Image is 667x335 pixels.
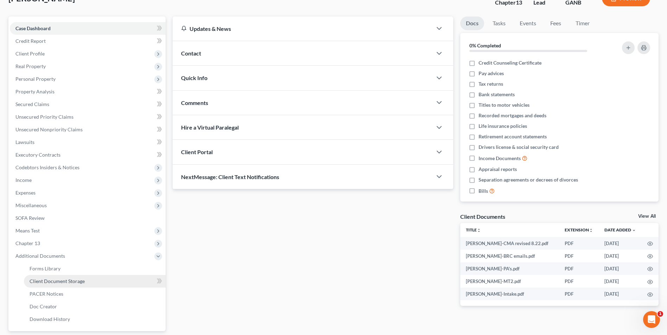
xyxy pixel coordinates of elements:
span: Contact [181,50,201,57]
a: Client Document Storage [24,275,166,288]
span: Tax returns [479,80,503,87]
a: Unsecured Priority Claims [10,111,166,123]
span: Pay advices [479,70,504,77]
td: [PERSON_NAME]-Intake.pdf [460,288,559,300]
a: Unsecured Nonpriority Claims [10,123,166,136]
span: Bills [479,188,488,195]
td: [PERSON_NAME]-MT2.pdf [460,275,559,288]
span: Client Portal [181,149,213,155]
span: Forms Library [30,265,60,271]
span: 1 [658,311,663,317]
a: Lawsuits [10,136,166,149]
span: Download History [30,316,70,322]
span: Codebtors Insiders & Notices [15,164,79,170]
td: PDF [559,250,599,262]
td: PDF [559,288,599,300]
a: Property Analysis [10,85,166,98]
span: Personal Property [15,76,56,82]
a: Fees [545,17,567,30]
a: PACER Notices [24,288,166,300]
span: Unsecured Priority Claims [15,114,73,120]
a: Date Added expand_more [604,227,636,232]
span: Drivers license & social security card [479,144,559,151]
span: Retirement account statements [479,133,547,140]
a: Timer [570,17,595,30]
a: Doc Creator [24,300,166,313]
a: Extensionunfold_more [565,227,593,232]
a: View All [638,214,656,219]
div: Updates & News [181,25,424,32]
span: Executory Contracts [15,152,60,158]
span: Secured Claims [15,101,49,107]
a: Executory Contracts [10,149,166,161]
a: Forms Library [24,262,166,275]
span: Hire a Virtual Paralegal [181,124,239,131]
span: Appraisal reports [479,166,517,173]
a: Titleunfold_more [466,227,481,232]
span: Property Analysis [15,88,54,94]
td: PDF [559,237,599,250]
a: SOFA Review [10,212,166,224]
a: Credit Report [10,35,166,47]
span: Comments [181,99,208,106]
span: Titles to motor vehicles [479,101,530,109]
td: [DATE] [599,288,642,300]
td: [DATE] [599,237,642,250]
td: PDF [559,262,599,275]
a: Docs [460,17,484,30]
span: Case Dashboard [15,25,51,31]
span: Income Documents [479,155,521,162]
span: Chapter 13 [15,240,40,246]
a: Events [514,17,542,30]
span: Income [15,177,32,183]
span: SOFA Review [15,215,45,221]
i: unfold_more [477,228,481,232]
a: Tasks [487,17,511,30]
td: [DATE] [599,262,642,275]
td: [DATE] [599,275,642,288]
strong: 0% Completed [469,42,501,48]
span: Means Test [15,228,40,234]
span: Quick Info [181,74,207,81]
td: [PERSON_NAME]-CMA revised 8.22.pdf [460,237,559,250]
span: Doc Creator [30,303,57,309]
span: Client Document Storage [30,278,85,284]
td: PDF [559,275,599,288]
span: Real Property [15,63,46,69]
span: Lawsuits [15,139,34,145]
i: expand_more [632,228,636,232]
a: Secured Claims [10,98,166,111]
span: Unsecured Nonpriority Claims [15,126,83,132]
td: [PERSON_NAME]-PA's.pdf [460,262,559,275]
span: PACER Notices [30,291,63,297]
span: Client Profile [15,51,45,57]
div: Client Documents [460,213,505,220]
a: Case Dashboard [10,22,166,35]
span: Additional Documents [15,253,65,259]
span: Credit Counseling Certificate [479,59,541,66]
i: unfold_more [589,228,593,232]
td: [DATE] [599,250,642,262]
span: Life insurance policies [479,123,527,130]
span: Expenses [15,190,36,196]
span: Bank statements [479,91,515,98]
span: Miscellaneous [15,202,47,208]
a: Download History [24,313,166,326]
span: NextMessage: Client Text Notifications [181,173,279,180]
span: Separation agreements or decrees of divorces [479,176,578,183]
iframe: Intercom live chat [643,311,660,328]
span: Credit Report [15,38,46,44]
span: Recorded mortgages and deeds [479,112,546,119]
td: [PERSON_NAME]-BRC emails.pdf [460,250,559,262]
